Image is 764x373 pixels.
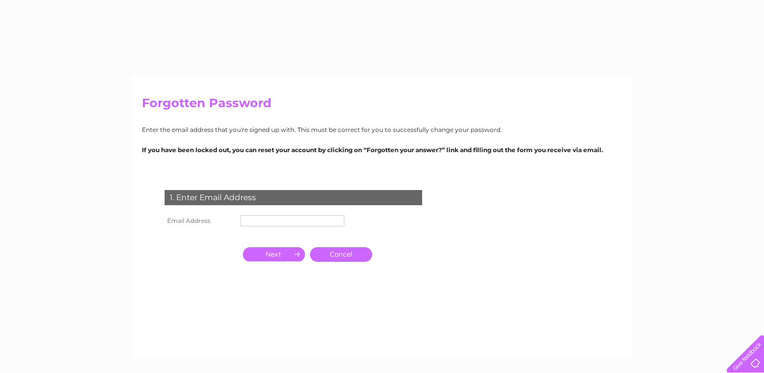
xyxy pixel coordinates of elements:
a: Cancel [310,247,372,262]
th: Email Address [162,213,238,229]
p: If you have been locked out, you can reset your account by clicking on “Forgotten your answer?” l... [142,145,623,155]
h2: Forgotten Password [142,96,623,115]
p: Enter the email address that you're signed up with. This must be correct for you to successfully ... [142,125,623,134]
div: 1. Enter Email Address [165,190,422,205]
